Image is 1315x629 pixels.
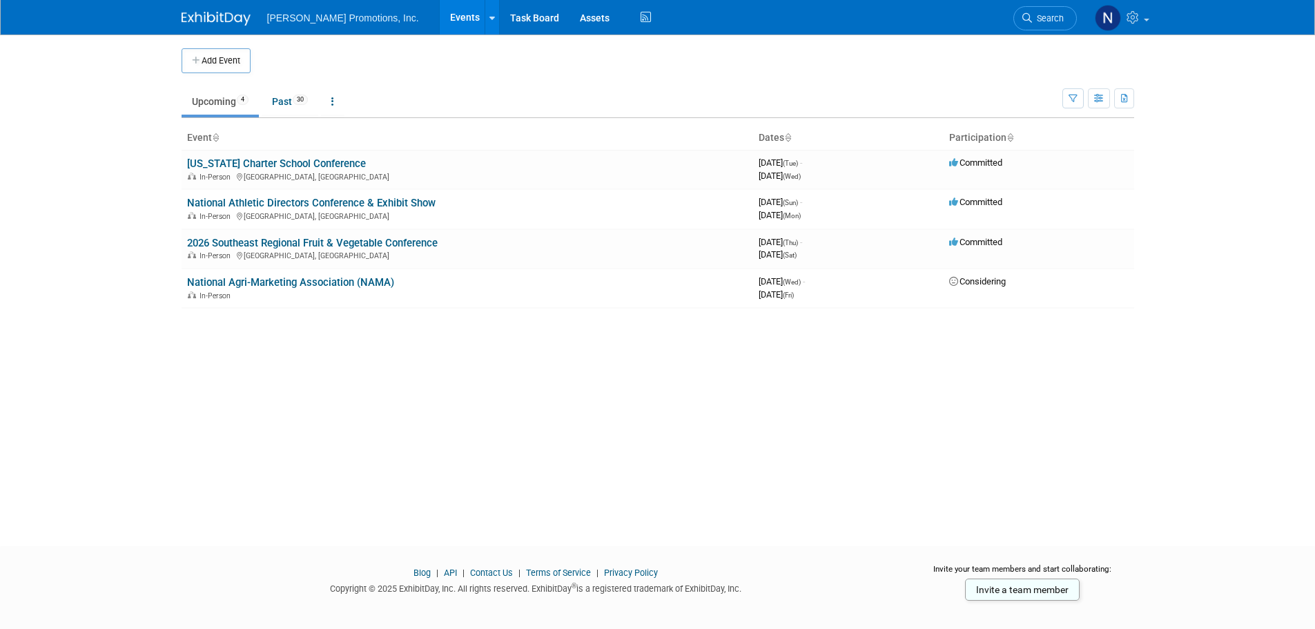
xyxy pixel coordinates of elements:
a: Privacy Policy [604,568,658,578]
a: Search [1013,6,1077,30]
a: National Athletic Directors Conference & Exhibit Show [187,197,436,209]
span: Search [1032,13,1064,23]
a: Sort by Start Date [784,132,791,143]
sup: ® [572,582,576,590]
a: Contact Us [470,568,513,578]
a: Terms of Service [526,568,591,578]
th: Dates [753,126,944,150]
a: Blog [413,568,431,578]
span: - [800,157,802,168]
button: Add Event [182,48,251,73]
span: (Tue) [783,159,798,167]
span: (Mon) [783,212,801,220]
span: Committed [949,157,1002,168]
span: [DATE] [759,157,802,168]
span: (Wed) [783,278,801,286]
span: [PERSON_NAME] Promotions, Inc. [267,12,419,23]
span: (Fri) [783,291,794,299]
div: [GEOGRAPHIC_DATA], [GEOGRAPHIC_DATA] [187,249,748,260]
a: Invite a team member [965,579,1080,601]
a: API [444,568,457,578]
div: [GEOGRAPHIC_DATA], [GEOGRAPHIC_DATA] [187,210,748,221]
span: [DATE] [759,249,797,260]
a: [US_STATE] Charter School Conference [187,157,366,170]
span: - [800,197,802,207]
div: Copyright © 2025 ExhibitDay, Inc. All rights reserved. ExhibitDay is a registered trademark of Ex... [182,579,891,595]
span: Committed [949,197,1002,207]
span: - [803,276,805,287]
span: [DATE] [759,237,802,247]
span: (Thu) [783,239,798,246]
img: In-Person Event [188,251,196,258]
span: [DATE] [759,197,802,207]
span: [DATE] [759,210,801,220]
span: In-Person [199,212,235,221]
span: | [515,568,524,578]
img: ExhibitDay [182,12,251,26]
span: Committed [949,237,1002,247]
span: (Sat) [783,251,797,259]
a: Sort by Participation Type [1006,132,1013,143]
span: (Sun) [783,199,798,206]
img: In-Person Event [188,291,196,298]
span: Considering [949,276,1006,287]
span: (Wed) [783,173,801,180]
span: | [433,568,442,578]
img: In-Person Event [188,212,196,219]
span: [DATE] [759,276,805,287]
span: In-Person [199,251,235,260]
a: Sort by Event Name [212,132,219,143]
a: Upcoming4 [182,88,259,115]
span: 30 [293,95,308,105]
span: [DATE] [759,289,794,300]
span: - [800,237,802,247]
span: | [459,568,468,578]
div: [GEOGRAPHIC_DATA], [GEOGRAPHIC_DATA] [187,171,748,182]
th: Participation [944,126,1134,150]
img: Nate Sallee [1095,5,1121,31]
a: National Agri-Marketing Association (NAMA) [187,276,394,289]
a: 2026 Southeast Regional Fruit & Vegetable Conference [187,237,438,249]
span: [DATE] [759,171,801,181]
span: In-Person [199,173,235,182]
span: 4 [237,95,249,105]
a: Past30 [262,88,318,115]
span: In-Person [199,291,235,300]
span: | [593,568,602,578]
div: Invite your team members and start collaborating: [911,563,1134,584]
img: In-Person Event [188,173,196,180]
th: Event [182,126,753,150]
